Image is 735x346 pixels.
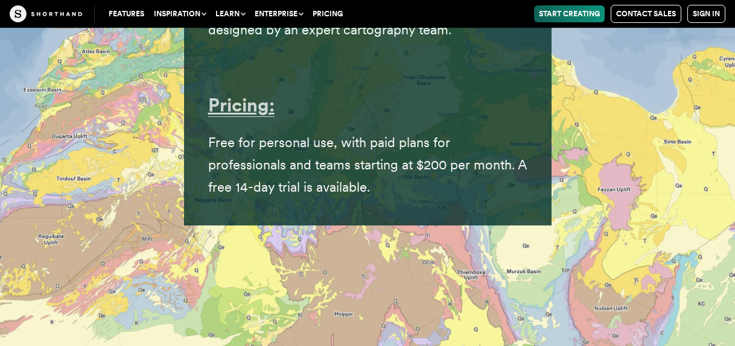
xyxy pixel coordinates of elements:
a: Contact Sales [611,5,681,23]
a: Pricing [308,5,348,22]
button: Enterprise [250,5,308,22]
span: Free for personal use, with paid plans for professionals and teams starting at $200 per month. A ... [208,134,527,195]
a: Start Creating [534,5,605,22]
a: Pricing: [208,94,275,116]
img: The Craft [10,5,82,22]
button: Inspiration [149,5,211,22]
a: Features [104,5,149,22]
button: Learn [211,5,250,22]
a: Sign in [687,5,725,23]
